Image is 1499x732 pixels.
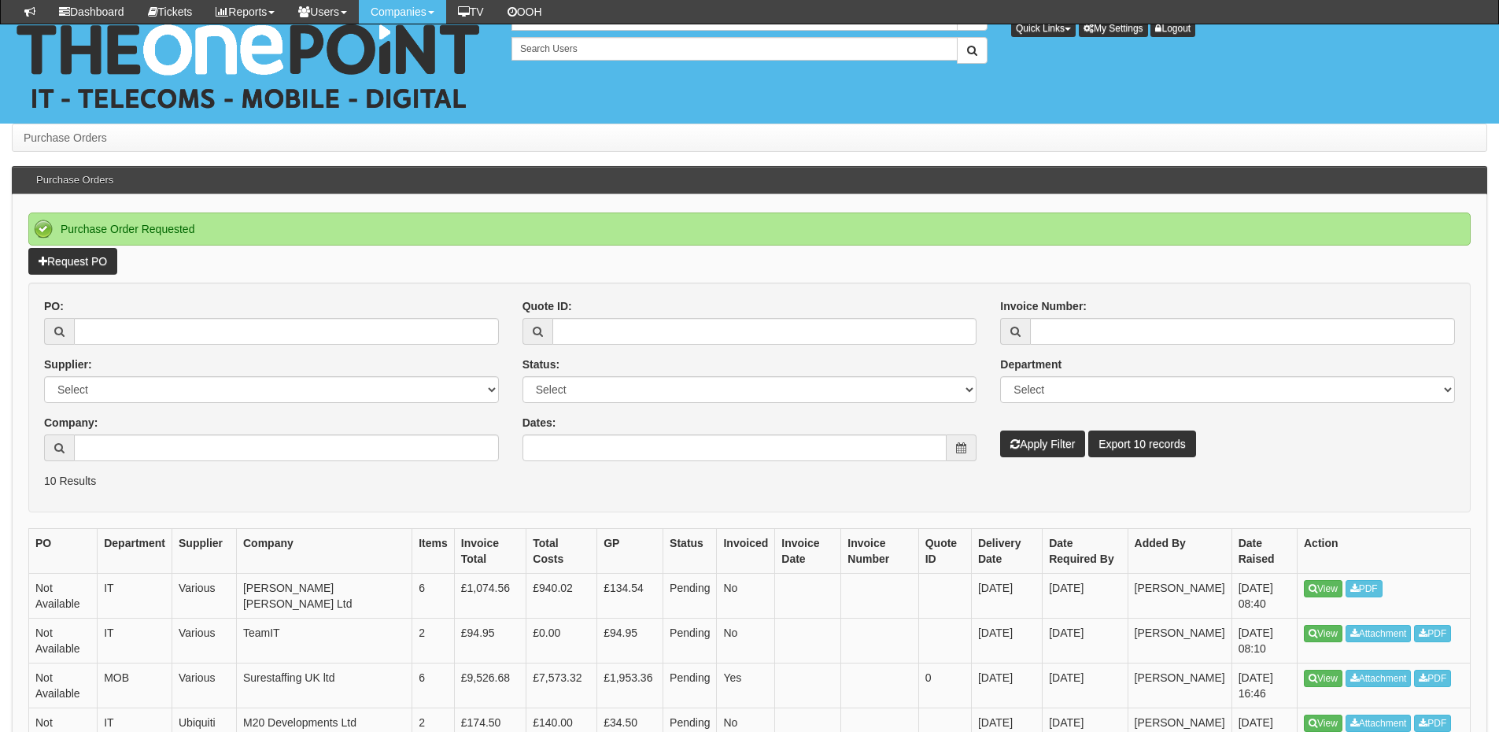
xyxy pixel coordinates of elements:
td: TeamIT [236,618,412,663]
label: Company: [44,415,98,431]
label: Supplier: [44,357,92,372]
th: Date Raised [1231,528,1297,573]
li: Purchase Orders [24,130,107,146]
td: [DATE] [1043,663,1128,708]
td: IT [98,573,172,618]
a: View [1304,625,1342,642]
td: 2 [412,618,455,663]
td: Not Available [29,618,98,663]
td: £1,074.56 [454,573,526,618]
td: [DATE] 08:10 [1231,618,1297,663]
th: Total Costs [526,528,597,573]
td: £134.54 [597,573,663,618]
td: £9,526.68 [454,663,526,708]
a: View [1304,715,1342,732]
th: Quote ID [918,528,971,573]
p: 10 Results [44,473,1455,489]
td: [DATE] [971,663,1042,708]
td: Pending [663,573,717,618]
label: Quote ID: [522,298,572,314]
td: [DATE] [971,573,1042,618]
td: £7,573.32 [526,663,597,708]
th: PO [29,528,98,573]
th: Action [1298,528,1471,573]
a: Export 10 records [1088,431,1196,457]
a: PDF [1414,670,1451,687]
a: View [1304,580,1342,597]
td: [DATE] [971,618,1042,663]
td: 0 [918,663,971,708]
label: Status: [522,357,559,372]
td: [DATE] [1043,618,1128,663]
a: View [1304,670,1342,687]
label: Dates: [522,415,556,431]
td: No [717,573,775,618]
label: Invoice Number: [1000,298,1087,314]
div: Purchase Order Requested [28,213,1471,246]
th: Supplier [172,528,237,573]
a: Attachment [1346,715,1412,732]
td: Not Available [29,663,98,708]
a: PDF [1414,625,1451,642]
td: 6 [412,663,455,708]
label: Department [1000,357,1061,372]
button: Apply Filter [1000,431,1085,457]
th: Company [236,528,412,573]
a: Attachment [1346,670,1412,687]
a: PDF [1414,715,1451,732]
td: Various [172,618,237,663]
td: [PERSON_NAME] [1128,663,1231,708]
td: [PERSON_NAME] [PERSON_NAME] Ltd [236,573,412,618]
td: 6 [412,573,455,618]
td: [PERSON_NAME] [1128,573,1231,618]
td: Yes [717,663,775,708]
td: £0.00 [526,618,597,663]
td: Not Available [29,573,98,618]
a: Attachment [1346,625,1412,642]
td: Pending [663,618,717,663]
th: Added By [1128,528,1231,573]
td: MOB [98,663,172,708]
th: Items [412,528,455,573]
td: Pending [663,663,717,708]
td: [DATE] 08:40 [1231,573,1297,618]
td: Surestaffing UK ltd [236,663,412,708]
th: Status [663,528,717,573]
td: Various [172,573,237,618]
button: Quick Links [1011,20,1076,37]
a: Request PO [28,248,117,275]
a: Logout [1150,20,1195,37]
th: GP [597,528,663,573]
th: Invoice Total [454,528,526,573]
td: [DATE] 16:46 [1231,663,1297,708]
td: £94.95 [454,618,526,663]
input: Search Users [511,37,958,61]
th: Invoiced [717,528,775,573]
td: [PERSON_NAME] [1128,618,1231,663]
h3: Purchase Orders [28,167,121,194]
td: Various [172,663,237,708]
td: £1,953.36 [597,663,663,708]
th: Date Required By [1043,528,1128,573]
a: PDF [1346,580,1383,597]
th: Delivery Date [971,528,1042,573]
td: £940.02 [526,573,597,618]
td: IT [98,618,172,663]
th: Invoice Date [775,528,841,573]
label: PO: [44,298,64,314]
th: Invoice Number [841,528,918,573]
td: No [717,618,775,663]
a: My Settings [1079,20,1148,37]
td: £94.95 [597,618,663,663]
th: Department [98,528,172,573]
td: [DATE] [1043,573,1128,618]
